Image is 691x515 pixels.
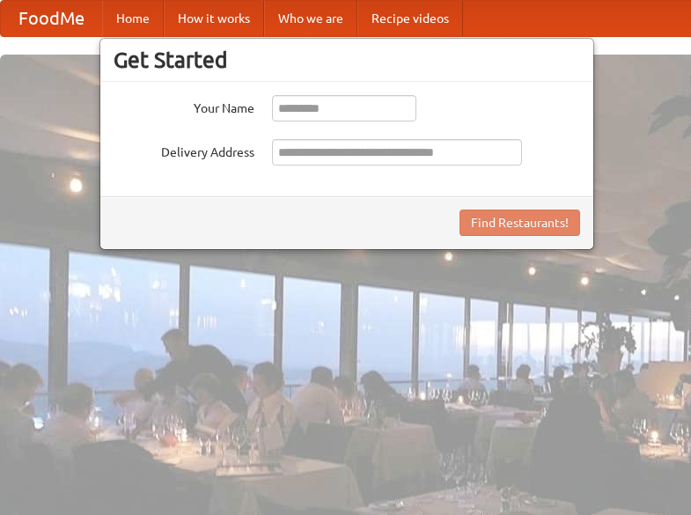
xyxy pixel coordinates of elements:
[459,210,580,236] button: Find Restaurants!
[264,1,357,36] a: Who we are
[357,1,463,36] a: Recipe videos
[114,47,580,73] h3: Get Started
[164,1,264,36] a: How it works
[1,1,102,36] a: FoodMe
[114,95,254,117] label: Your Name
[102,1,164,36] a: Home
[114,139,254,161] label: Delivery Address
